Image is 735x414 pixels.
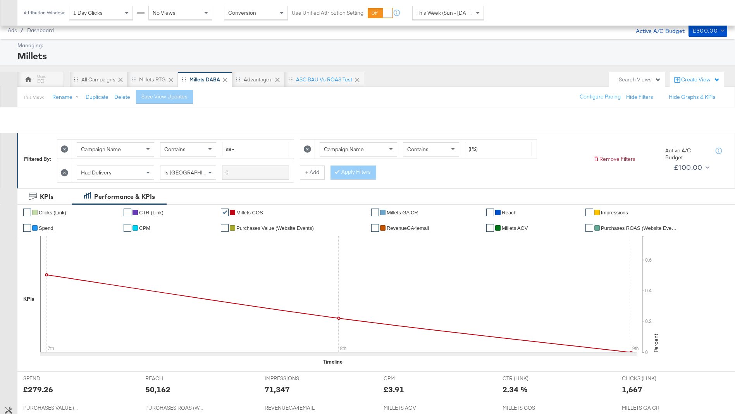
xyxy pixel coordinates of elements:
div: This View: [23,94,44,100]
a: ✔ [23,224,31,232]
span: REVENUEGA4EMAIL [265,404,323,412]
a: ✔ [23,209,31,216]
button: £100.00 [671,161,711,174]
div: £300.00 [692,26,718,36]
span: Millets AOV [502,225,528,231]
span: Impressions [601,210,628,216]
label: Use Unified Attribution Setting: [292,9,365,17]
a: ✔ [371,209,379,216]
span: SPEND [23,375,81,382]
input: Enter a search term [222,166,289,180]
span: Campaign Name [324,146,364,153]
div: Active A/C Budget [628,24,685,36]
div: 71,347 [265,384,290,395]
span: Reach [502,210,516,216]
div: Timeline [323,358,343,366]
button: Hide Filters [626,93,653,101]
a: Dashboard [27,27,54,33]
div: Drag to reorder tab [182,77,186,81]
span: Conversion [228,9,256,16]
div: Millets [17,49,725,62]
div: Attribution Window: [23,10,65,16]
span: / [17,27,27,33]
button: £300.00 [689,24,727,37]
text: Percent [652,334,659,352]
span: CTR (LINK) [503,375,561,382]
input: Enter a search term [465,142,532,156]
span: Contains [164,146,186,153]
div: Active A/C Budget [665,147,708,161]
div: £3.91 [384,384,404,395]
div: All Campaigns [81,76,115,83]
span: MILLETS GA CR [622,404,680,412]
div: Drag to reorder tab [288,77,293,81]
span: Spend [39,225,53,231]
div: 1,667 [622,384,642,395]
span: Clicks (Link) [39,210,66,216]
span: Is [GEOGRAPHIC_DATA] [164,169,224,176]
span: REACH [145,375,203,382]
span: Millets GA CR [387,210,418,216]
div: 50,162 [145,384,170,395]
div: 2.34 % [503,384,528,395]
div: Drag to reorder tab [236,77,240,81]
span: Campaign Name [81,146,121,153]
span: CPM [139,225,150,231]
div: Millets DABA [189,76,220,83]
a: ✔ [585,224,593,232]
div: Filtered By: [24,155,51,163]
button: Hide Graphs & KPIs [669,93,716,101]
button: Duplicate [86,93,108,101]
a: ✔ [221,209,229,216]
div: £100.00 [674,162,702,173]
button: Rename [47,90,87,104]
div: Advantage+ [244,76,272,83]
div: Search Views [619,76,661,83]
a: ✔ [486,209,494,216]
div: EC [37,78,44,85]
input: Enter a search term [222,142,289,156]
div: Managing: [17,42,725,49]
div: Millets RTG [139,76,166,83]
a: ✔ [371,224,379,232]
div: Performance & KPIs [94,192,155,201]
span: Purchases Value (Website Events) [236,225,314,231]
div: KPIs [23,295,34,303]
div: Drag to reorder tab [74,77,78,81]
a: ✔ [221,224,229,232]
span: Contains [407,146,429,153]
div: £279.26 [23,384,53,395]
span: PURCHASES ROAS (WEBSITE EVENTS) [145,404,203,412]
span: CPM [384,375,442,382]
button: Remove Filters [593,155,635,163]
span: Millets COS [236,210,263,216]
span: IMPRESSIONS [265,375,323,382]
span: CTR (Link) [139,210,164,216]
span: This Week (Sun - [DATE]) [417,9,475,16]
span: 1 Day Clicks [73,9,103,16]
div: ASC BAU vs ROAS test [296,76,352,83]
span: MILLETS COS [503,404,561,412]
span: MILLETS AOV [384,404,442,412]
span: No Views [153,9,176,16]
span: Had Delivery [81,169,112,176]
button: Delete [114,93,130,101]
a: ✔ [585,209,593,216]
a: ✔ [486,224,494,232]
span: Purchases ROAS (Website Events) [601,225,678,231]
span: Ads [8,27,17,33]
div: Create View [681,76,720,84]
span: CLICKS (LINK) [622,375,680,382]
a: ✔ [124,224,131,232]
div: KPIs [40,192,53,201]
button: + Add [300,166,325,179]
a: ✔ [124,209,131,216]
button: Configure Pacing [574,90,626,104]
span: PURCHASES VALUE (WEBSITE EVENTS) [23,404,81,412]
span: RevenueGA4email [387,225,429,231]
div: Drag to reorder tab [131,77,136,81]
